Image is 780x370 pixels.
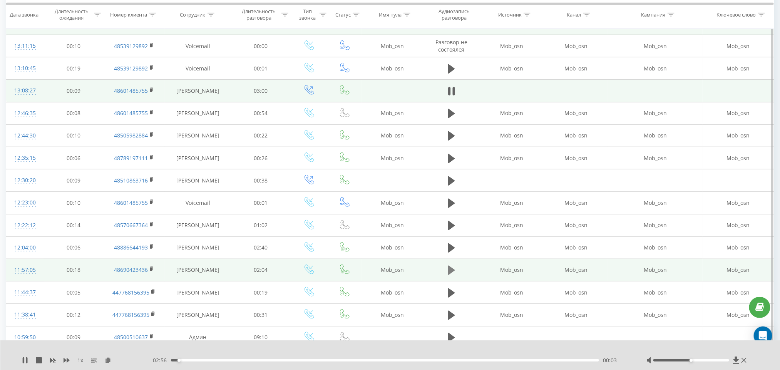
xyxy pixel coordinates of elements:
[51,8,92,21] div: Длительность ожидания
[544,124,608,147] td: Mob_osn
[379,11,402,18] div: Имя пула
[544,102,608,124] td: Mob_osn
[231,169,290,192] td: 00:38
[480,214,544,236] td: Mob_osn
[14,307,36,322] div: 11:38:41
[544,236,608,259] td: Mob_osn
[703,147,774,169] td: Mob_osn
[703,304,774,326] td: Mob_osn
[44,57,103,80] td: 00:19
[362,124,423,147] td: Mob_osn
[603,357,617,364] span: 00:03
[165,169,231,192] td: [PERSON_NAME]
[231,57,290,80] td: 00:01
[703,236,774,259] td: Mob_osn
[362,304,423,326] td: Mob_osn
[362,214,423,236] td: Mob_osn
[703,259,774,281] td: Mob_osn
[544,281,608,304] td: Mob_osn
[44,35,103,57] td: 00:10
[114,154,148,162] a: 48789197111
[114,132,148,139] a: 48505982884
[14,330,36,345] div: 10:59:50
[14,285,36,300] div: 11:44:37
[480,35,544,57] td: Mob_osn
[297,8,318,21] div: Тип звонка
[110,11,147,18] div: Номер клиента
[114,244,148,251] a: 48886644193
[544,147,608,169] td: Mob_osn
[165,259,231,281] td: [PERSON_NAME]
[14,195,36,210] div: 12:23:00
[567,11,581,18] div: Канал
[165,304,231,326] td: [PERSON_NAME]
[10,11,38,18] div: Дата звонка
[177,359,181,362] div: Accessibility label
[231,326,290,348] td: 09:10
[14,83,36,98] div: 13:08:27
[165,57,231,80] td: Voicemail
[231,102,290,124] td: 00:54
[44,281,103,304] td: 00:05
[114,87,148,94] a: 48601485755
[14,151,36,166] div: 12:35:15
[362,281,423,304] td: Mob_osn
[14,128,36,143] div: 12:44:30
[544,304,608,326] td: Mob_osn
[44,214,103,236] td: 00:14
[608,192,703,214] td: Mob_osn
[165,236,231,259] td: [PERSON_NAME]
[44,304,103,326] td: 00:12
[362,35,423,57] td: Mob_osn
[44,259,103,281] td: 00:18
[231,35,290,57] td: 00:00
[608,214,703,236] td: Mob_osn
[544,192,608,214] td: Mob_osn
[608,304,703,326] td: Mob_osn
[231,124,290,147] td: 00:22
[231,147,290,169] td: 00:26
[608,259,703,281] td: Mob_osn
[362,57,423,80] td: Mob_osn
[114,199,148,206] a: 48601485755
[44,236,103,259] td: 00:06
[362,192,423,214] td: Mob_osn
[44,169,103,192] td: 00:09
[231,236,290,259] td: 02:40
[703,192,774,214] td: Mob_osn
[544,259,608,281] td: Mob_osn
[480,281,544,304] td: Mob_osn
[165,214,231,236] td: [PERSON_NAME]
[435,39,467,53] span: Разговор не состоялся
[44,192,103,214] td: 00:10
[165,281,231,304] td: [PERSON_NAME]
[480,192,544,214] td: Mob_osn
[480,102,544,124] td: Mob_osn
[231,304,290,326] td: 00:31
[231,192,290,214] td: 00:01
[165,80,231,102] td: [PERSON_NAME]
[112,311,149,318] a: 447768156395
[754,326,772,345] div: Open Intercom Messenger
[180,11,206,18] div: Сотрудник
[362,236,423,259] td: Mob_osn
[44,124,103,147] td: 00:10
[114,221,148,229] a: 48570667364
[362,102,423,124] td: Mob_osn
[14,61,36,76] div: 13:10:45
[165,147,231,169] td: [PERSON_NAME]
[231,214,290,236] td: 01:02
[703,35,774,57] td: Mob_osn
[362,259,423,281] td: Mob_osn
[114,42,148,50] a: 48539129892
[165,124,231,147] td: [PERSON_NAME]
[641,11,666,18] div: Кампания
[430,8,478,21] div: Аудиозапись разговора
[608,236,703,259] td: Mob_osn
[77,357,83,364] span: 1 x
[608,147,703,169] td: Mob_osn
[165,326,231,348] td: Админ
[44,80,103,102] td: 00:09
[608,57,703,80] td: Mob_osn
[14,106,36,121] div: 12:46:35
